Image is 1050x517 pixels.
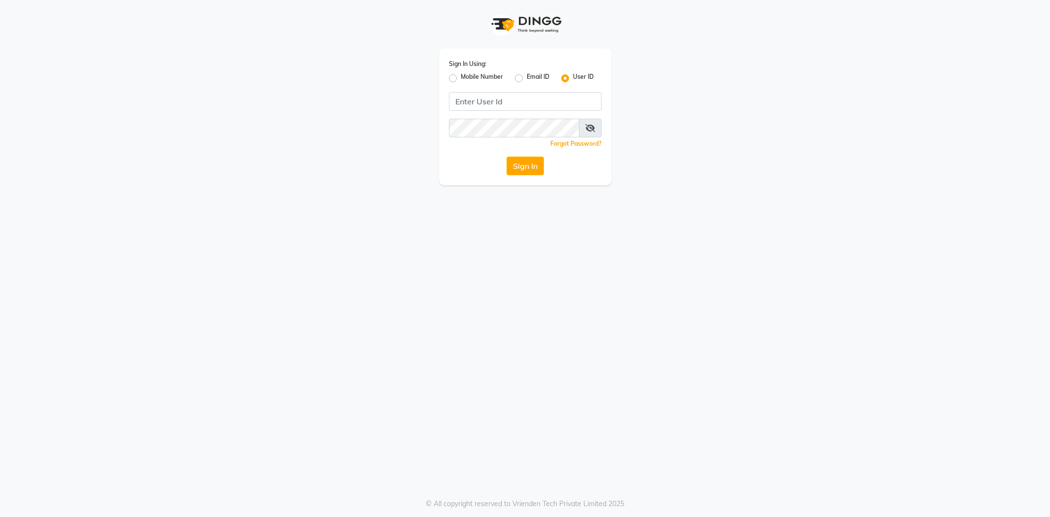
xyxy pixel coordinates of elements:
label: Mobile Number [461,72,503,84]
img: logo1.svg [486,10,565,39]
a: Forgot Password? [550,140,602,147]
label: Email ID [527,72,549,84]
input: Username [449,119,579,137]
input: Username [449,92,602,111]
button: Sign In [507,157,544,175]
label: Sign In Using: [449,60,486,68]
label: User ID [573,72,594,84]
